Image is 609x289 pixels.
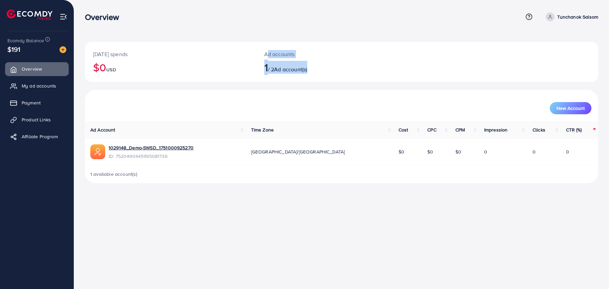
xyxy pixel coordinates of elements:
[5,79,69,93] a: My ad accounts
[109,153,194,160] span: ID: 7520490445995081736
[22,82,56,89] span: My ad accounts
[60,46,66,53] img: image
[5,96,69,110] a: Payment
[264,59,268,75] span: 1
[399,126,408,133] span: Cost
[22,66,42,72] span: Overview
[85,12,125,22] h3: Overview
[455,126,465,133] span: CPM
[106,66,116,73] span: USD
[60,13,67,21] img: menu
[427,126,436,133] span: CPC
[109,144,194,151] a: 1029148_Demo-SWSD_1751000925270
[22,99,41,106] span: Payment
[5,62,69,76] a: Overview
[22,133,58,140] span: Affiliate Program
[543,13,598,21] a: Tunchanok Saisom
[93,61,248,74] h2: $0
[7,9,52,20] img: logo
[90,171,138,177] span: 1 available account(s)
[5,130,69,143] a: Affiliate Program
[90,126,115,133] span: Ad Account
[557,106,585,111] span: New Account
[399,148,404,155] span: $0
[5,113,69,126] a: Product Links
[251,126,274,133] span: Time Zone
[533,126,545,133] span: Clicks
[7,37,44,44] span: Ecomdy Balance
[22,116,51,123] span: Product Links
[484,126,508,133] span: Impression
[427,148,433,155] span: $0
[264,50,376,58] p: Ad accounts
[455,148,461,155] span: $0
[264,61,376,74] h2: / 2
[566,148,569,155] span: 0
[251,148,345,155] span: [GEOGRAPHIC_DATA]/[GEOGRAPHIC_DATA]
[557,13,598,21] p: Tunchanok Saisom
[93,50,248,58] p: [DATE] spends
[533,148,536,155] span: 0
[274,66,307,73] span: Ad account(s)
[550,102,591,114] button: New Account
[90,144,105,159] img: ic-ads-acc.e4c84228.svg
[7,44,21,54] span: $191
[580,259,604,284] iframe: Chat
[484,148,487,155] span: 0
[566,126,582,133] span: CTR (%)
